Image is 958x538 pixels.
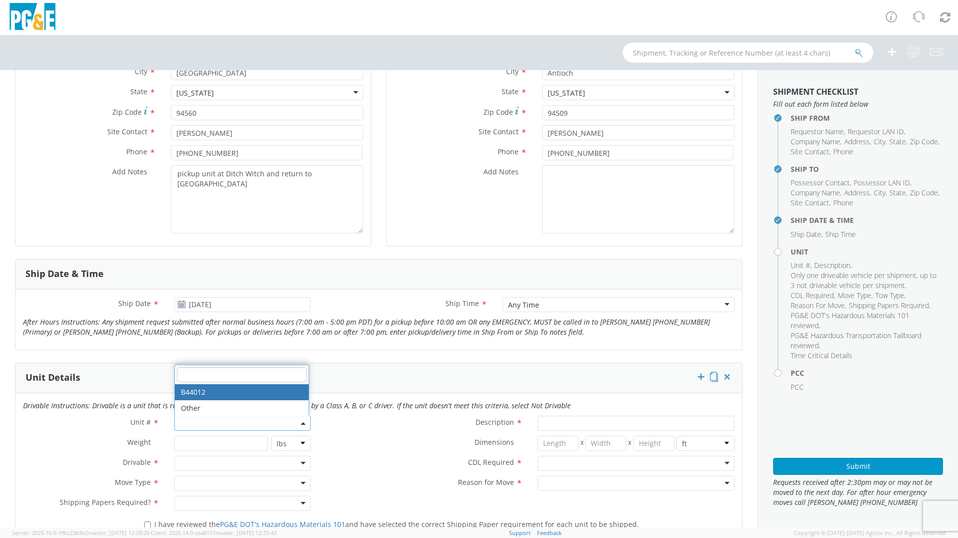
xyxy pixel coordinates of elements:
input: Width [585,436,626,451]
h4: Unit [791,248,943,255]
li: , [848,127,905,137]
span: Site Contact [478,127,519,136]
input: Height [633,436,674,451]
span: Requestor Name [791,127,844,136]
li: , [874,137,887,147]
span: Zip Code [910,137,938,146]
button: Submit [773,458,943,475]
li: , [791,260,812,271]
div: [US_STATE] [176,88,214,98]
span: Site Contact [791,147,829,156]
span: Address [844,188,870,197]
li: , [791,147,831,157]
div: [US_STATE] [548,88,585,98]
span: Zip Code [910,188,938,197]
span: State [130,87,147,96]
li: , [791,188,842,198]
li: , [889,188,907,198]
span: Tow Type [875,291,904,300]
span: Move Type [115,477,151,487]
span: Site Contact [791,198,829,207]
span: Only one driveable vehicle per shipment, up to 3 not driveable vehicle per shipment [791,271,936,290]
i: Drivable Instructions: Drivable is a unit that is roadworthy and can be driven over the road by a... [23,401,571,410]
span: Fill out each form listed below [773,99,943,109]
li: , [791,311,940,331]
span: Add Notes [484,167,519,176]
li: , [791,127,845,137]
span: State [889,188,906,197]
span: Address [844,137,870,146]
li: , [814,260,852,271]
span: Server: 2025.16.0-1ffcc23b9e2 [12,529,149,536]
span: CDL Required [791,291,834,300]
li: , [910,188,939,198]
span: Zip Code [484,107,513,117]
span: Possessor Contact [791,178,850,187]
li: , [791,331,940,351]
li: B44012 [175,384,309,400]
a: Support [509,529,531,536]
span: Description [475,417,514,427]
li: , [791,178,851,188]
li: , [838,291,873,301]
span: Ship Time [825,229,856,239]
span: Client: 2025.14.0-cea8157 [151,529,277,536]
input: Length [538,436,579,451]
span: State [502,87,519,96]
li: , [849,301,930,311]
li: , [875,291,906,301]
li: , [854,178,911,188]
span: PCC [791,382,804,392]
span: Phone [833,147,853,156]
li: , [791,198,831,208]
img: pge-logo-06675f144f4cfa6a6814.png [8,3,58,33]
span: Requestor LAN ID [848,127,904,136]
li: , [791,291,835,301]
span: Zip Code [112,107,142,117]
span: Description [814,260,850,270]
li: , [791,137,842,147]
span: Add Notes [112,167,147,176]
li: , [791,301,846,311]
span: Reason for Move [458,477,514,487]
span: Dimensions [474,437,514,447]
h4: Ship To [791,165,943,173]
span: Copyright © [DATE]-[DATE] Agistix Inc., All Rights Reserved [794,529,946,537]
input: I have reviewed thePG&E DOT's Hazardous Materials 101and have selected the correct Shipping Paper... [144,521,151,528]
span: Ship Time [445,299,479,308]
a: PG&E DOT's Hazardous Materials 101 [220,519,345,529]
strong: Shipment Checklist [773,86,858,97]
span: Move Type [838,291,871,300]
li: , [889,137,907,147]
span: master, [DATE] 12:29:29 [88,529,149,536]
li: , [874,188,887,198]
li: , [791,271,940,291]
span: Ship Date [118,299,151,308]
span: Reason For Move [791,301,845,310]
a: Feedback [537,529,562,536]
span: Phone [498,147,519,156]
span: X [579,436,586,451]
span: Requests received after 2:30pm may or may not be moved to the next day. For after hour emergency ... [773,477,943,507]
h3: Ship Date & Time [26,269,104,279]
span: Drivable [123,457,151,467]
span: Weight [127,437,151,447]
li: , [910,137,939,147]
span: X [626,436,633,451]
span: CDL Required [468,457,514,467]
h4: Ship Date & Time [791,216,943,224]
span: master, [DATE] 12:25:43 [215,529,277,536]
span: Company Name [791,137,840,146]
span: Unit # [791,260,810,270]
h4: PCC [791,369,943,377]
span: Phone [126,147,147,156]
li: , [791,229,823,239]
span: Shipping Papers Required [849,301,929,310]
li: Other [175,400,309,416]
span: PG&E DOT's Hazardous Materials 101 reviewed [791,311,909,330]
div: Any Time [508,300,539,310]
input: Shipment, Tracking or Reference Number (at least 4 chars) [623,43,873,63]
span: Shipping Papers Required? [60,497,151,507]
span: Company Name [791,188,840,197]
span: PG&E Hazardous Transportation Tailboard reviewed [791,331,921,350]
